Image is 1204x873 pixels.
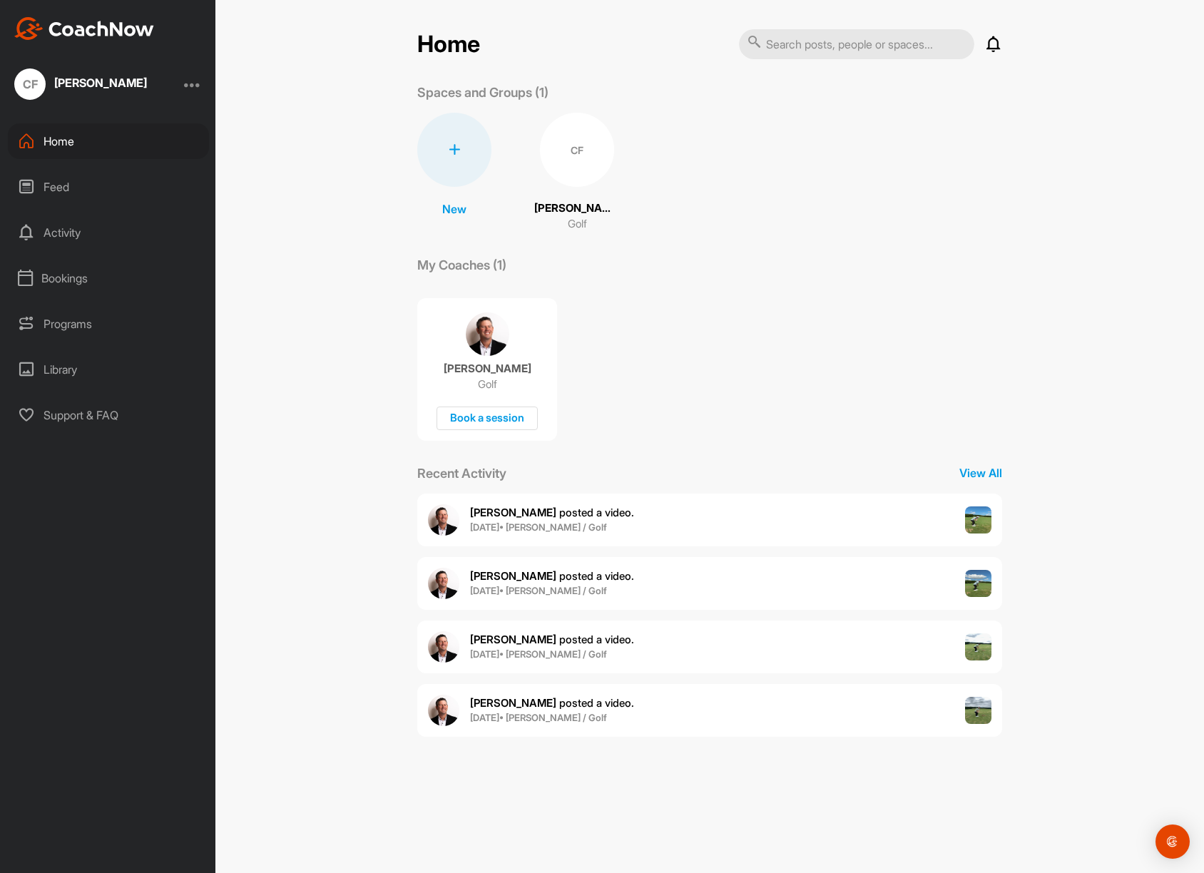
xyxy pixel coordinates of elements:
[428,568,459,599] img: user avatar
[470,648,607,660] b: [DATE] • [PERSON_NAME] / Golf
[417,83,549,102] p: Spaces and Groups (1)
[739,29,974,59] input: Search posts, people or spaces...
[428,631,459,663] img: user avatar
[54,77,147,88] div: [PERSON_NAME]
[437,407,538,430] div: Book a session
[965,697,992,724] img: post image
[470,696,634,710] span: posted a video .
[470,696,556,710] b: [PERSON_NAME]
[444,362,531,376] p: [PERSON_NAME]
[470,585,607,596] b: [DATE] • [PERSON_NAME] / Golf
[14,17,154,40] img: CoachNow
[1155,824,1190,859] div: Open Intercom Messenger
[470,633,556,646] b: [PERSON_NAME]
[470,633,634,646] span: posted a video .
[442,200,466,218] p: New
[540,113,614,187] div: CF
[470,569,634,583] span: posted a video .
[568,216,587,233] p: Golf
[478,377,497,392] p: Golf
[965,570,992,597] img: post image
[959,464,1002,481] p: View All
[417,31,480,58] h2: Home
[8,215,209,250] div: Activity
[428,695,459,726] img: user avatar
[965,633,992,660] img: post image
[466,312,509,356] img: coach avatar
[417,464,506,483] p: Recent Activity
[470,569,556,583] b: [PERSON_NAME]
[965,506,992,533] img: post image
[14,68,46,100] div: CF
[470,521,607,533] b: [DATE] • [PERSON_NAME] / Golf
[8,306,209,342] div: Programs
[470,712,607,723] b: [DATE] • [PERSON_NAME] / Golf
[470,506,634,519] span: posted a video .
[417,255,506,275] p: My Coaches (1)
[8,123,209,159] div: Home
[428,504,459,536] img: user avatar
[8,169,209,205] div: Feed
[534,200,620,217] p: [PERSON_NAME]
[534,113,620,233] a: CF[PERSON_NAME]Golf
[8,397,209,433] div: Support & FAQ
[470,506,556,519] b: [PERSON_NAME]
[8,352,209,387] div: Library
[8,260,209,296] div: Bookings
